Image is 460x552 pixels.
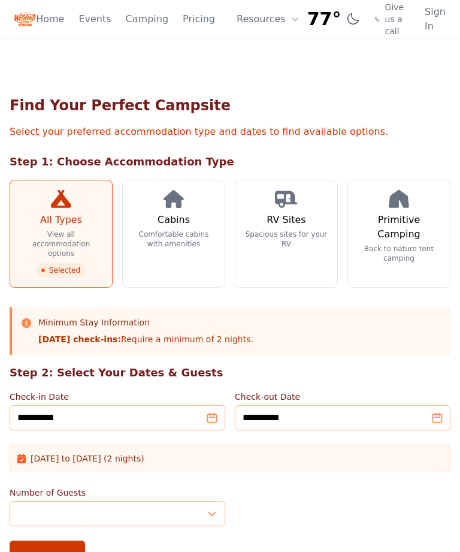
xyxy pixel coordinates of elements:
label: Check-out Date [235,391,450,403]
h1: Find Your Perfect Campsite [10,96,450,115]
a: Home [36,12,64,26]
a: RV Sites Spacious sites for your RV [235,180,338,288]
h2: Step 1: Choose Accommodation Type [10,153,450,170]
a: Events [78,12,111,26]
p: Select your preferred accommodation type and dates to find available options. [10,125,450,139]
h3: RV Sites [267,213,305,227]
a: Camping [126,12,168,26]
p: Back to nature tent camping [358,244,440,263]
img: Wildcat Logo [14,5,36,34]
span: Give us a call [385,1,411,37]
a: Pricing [183,12,215,26]
a: All Types View all accommodation options Selected [10,180,113,288]
a: Give us a call [374,1,410,37]
span: [DATE] to [DATE] (2 nights) [31,453,144,464]
p: Comfortable cabins with amenities [132,230,215,249]
h3: Minimum Stay Information [38,316,253,328]
a: Primitive Camping Back to nature tent camping [347,180,450,288]
span: Selected [37,263,85,277]
label: Number of Guests [10,487,225,499]
span: 77° [307,8,341,30]
a: Cabins Comfortable cabins with amenities [122,180,225,288]
h3: Primitive Camping [358,213,440,242]
button: Resources [229,7,307,31]
h3: All Types [40,213,82,227]
h2: Step 2: Select Your Dates & Guests [10,364,450,381]
label: Check-in Date [10,391,225,403]
p: View all accommodation options [20,230,102,258]
h3: Cabins [158,213,190,227]
strong: [DATE] check-ins: [38,334,121,344]
p: Spacious sites for your RV [245,230,328,249]
p: Require a minimum of 2 nights. [38,333,253,345]
a: Sign In [425,5,446,34]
